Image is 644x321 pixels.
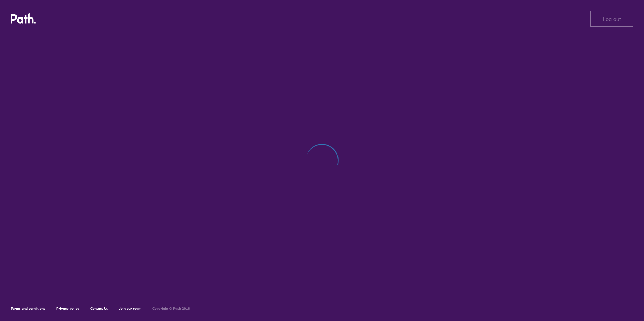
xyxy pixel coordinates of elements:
[603,16,621,22] span: Log out
[11,306,45,311] a: Terms and conditions
[119,306,141,311] a: Join our team
[90,306,108,311] a: Contact Us
[56,306,79,311] a: Privacy policy
[152,307,190,311] h6: Copyright © Path 2018
[590,11,633,27] button: Log out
